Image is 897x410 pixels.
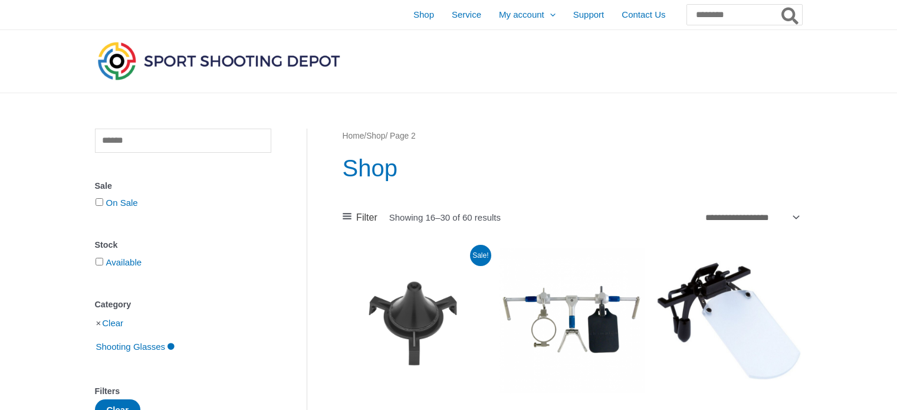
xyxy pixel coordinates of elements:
[106,257,142,267] a: Available
[95,341,176,351] a: Shooting Glasses
[343,129,802,144] nav: Breadcrumb
[95,337,167,357] span: Shooting Glasses
[470,245,491,266] span: Sale!
[95,296,271,313] div: Category
[343,248,488,393] img: Clip-on Centering Device
[102,318,123,328] a: Clear
[106,198,138,208] a: On Sale
[95,39,343,83] img: Sport Shooting Depot
[96,198,103,206] input: On Sale
[366,132,385,140] a: Shop
[95,178,271,195] div: Sale
[389,213,501,222] p: Showing 16–30 of 60 results
[656,248,801,393] img: ISSF Clip-on eyeshield
[343,209,377,227] a: Filter
[356,209,377,227] span: Filter
[701,208,802,226] select: Shop order
[96,258,103,265] input: Available
[343,152,802,185] h1: Shop
[779,5,802,25] button: Search
[500,248,645,393] img: Olympic Champion
[343,132,364,140] a: Home
[95,383,271,400] div: Filters
[95,237,271,254] div: Stock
